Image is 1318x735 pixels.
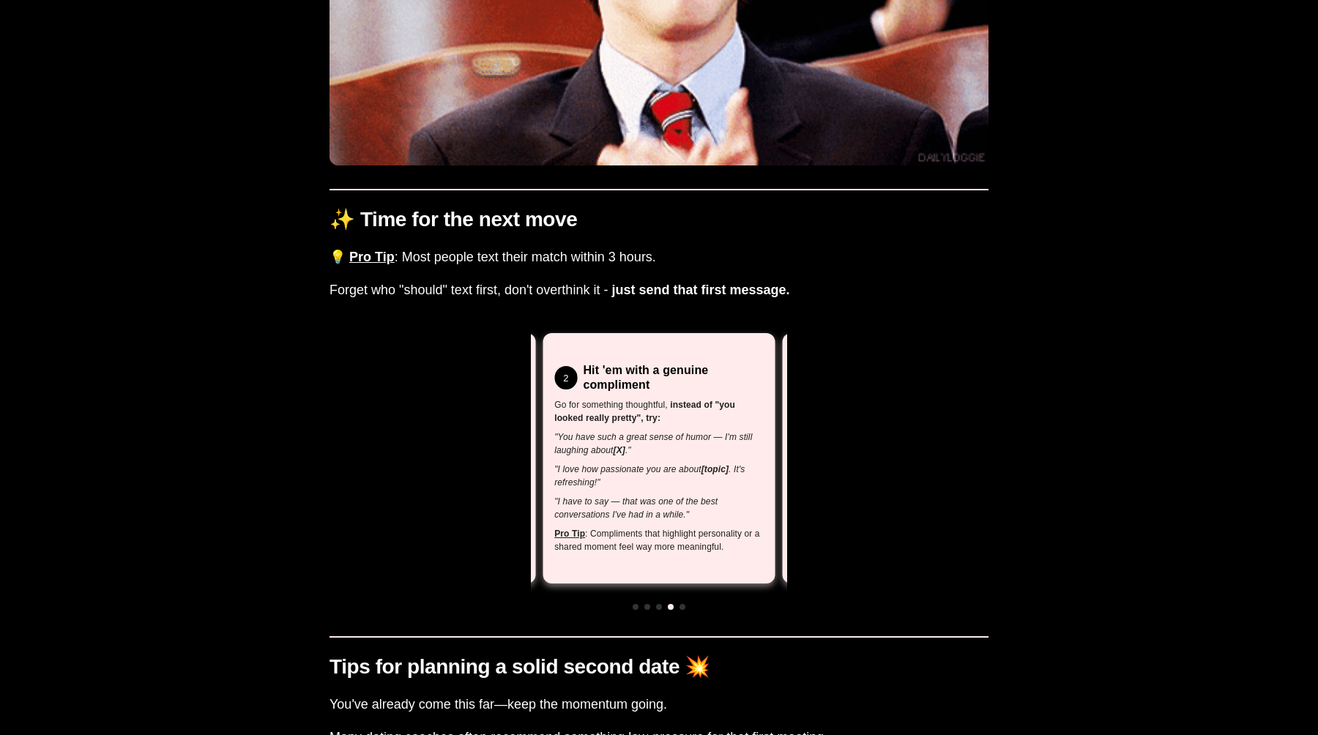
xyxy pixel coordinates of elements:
[554,464,745,488] i: "I love how passionate you are about . It's refreshing!"
[554,398,764,425] p: Go for something thoughtful,
[329,283,988,304] h3: Forget who "should" text first, don't overthink it -
[554,527,764,553] p: : Compliments that highlight personality or a shared moment feel way more meaningful.
[329,697,988,712] h3: You've already come this far—keep the momentum going.
[701,464,729,474] b: [topic]
[554,373,577,384] span: 2
[611,283,789,297] b: just send that first message.
[329,655,988,679] h1: Tips for planning a solid second date 💥
[554,432,752,455] i: "You have such a great sense of humor — I'm still laughing about ."
[554,496,718,520] i: "I have to say — that was one of the best conversations I've had in a while."
[583,363,763,392] h4: Hit 'em with a genuine compliment
[349,250,395,264] span: Pro Tip
[554,529,585,539] span: Pro Tip
[329,208,988,232] h1: ✨ Time for the next move
[329,250,988,265] h3: 💡 : Most people text their match within 3 hours.
[554,400,735,423] b: instead of "you looked really pretty", try:
[614,445,625,455] b: [X]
